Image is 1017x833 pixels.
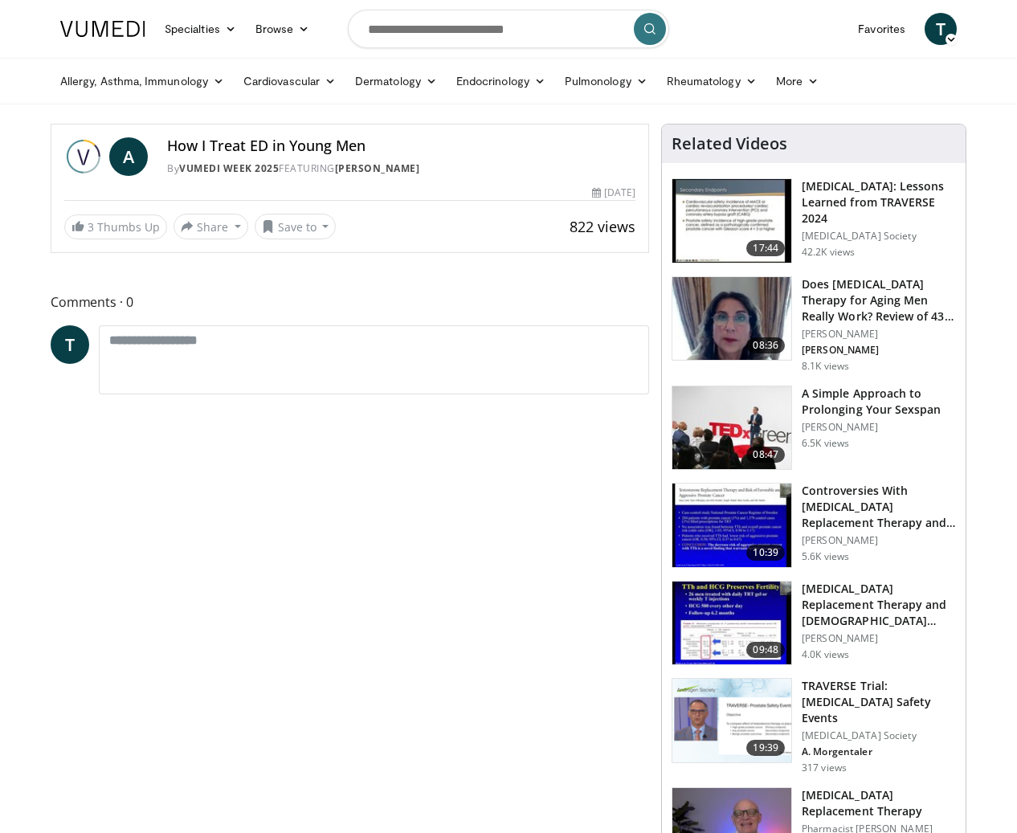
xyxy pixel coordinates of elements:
p: 42.2K views [802,246,855,259]
h4: Related Videos [672,134,787,153]
a: Allergy, Asthma, Immunology [51,65,234,97]
p: 317 views [802,762,847,774]
a: 10:39 Controversies With [MEDICAL_DATA] Replacement Therapy and [MEDICAL_DATA] Can… [PERSON_NAME]... [672,483,956,568]
p: [PERSON_NAME] [802,344,956,357]
img: 1317c62a-2f0d-4360-bee0-b1bff80fed3c.150x105_q85_crop-smart_upscale.jpg [672,179,791,263]
a: Favorites [848,13,915,45]
a: A [109,137,148,176]
div: [DATE] [592,186,635,200]
a: Dermatology [345,65,447,97]
a: Endocrinology [447,65,555,97]
p: A. Morgentaler [802,745,956,758]
a: Browse [246,13,320,45]
a: Specialties [155,13,246,45]
a: T [51,325,89,364]
p: [PERSON_NAME] [802,632,956,645]
a: 09:48 [MEDICAL_DATA] Replacement Therapy and [DEMOGRAPHIC_DATA] Fertility [PERSON_NAME] 4.0K views [672,581,956,666]
span: 08:36 [746,337,785,353]
a: Cardiovascular [234,65,345,97]
span: 09:48 [746,642,785,658]
p: [PERSON_NAME] [802,328,956,341]
p: [PERSON_NAME] [802,534,956,547]
a: Rheumatology [657,65,766,97]
h3: TRAVERSE Trial: [MEDICAL_DATA] Safety Events [802,678,956,726]
p: 5.6K views [802,550,849,563]
img: Vumedi Week 2025 [64,137,103,176]
img: c4bd4661-e278-4c34-863c-57c104f39734.150x105_q85_crop-smart_upscale.jpg [672,386,791,470]
img: 418933e4-fe1c-4c2e-be56-3ce3ec8efa3b.150x105_q85_crop-smart_upscale.jpg [672,484,791,567]
a: 17:44 [MEDICAL_DATA]: Lessons Learned from TRAVERSE 2024 [MEDICAL_DATA] Society 42.2K views [672,178,956,263]
span: 19:39 [746,740,785,756]
h4: How I Treat ED in Young Men [167,137,635,155]
a: 08:36 Does [MEDICAL_DATA] Therapy for Aging Men Really Work? Review of 43 St… [PERSON_NAME] [PERS... [672,276,956,373]
button: Share [174,214,248,239]
p: 6.5K views [802,437,849,450]
span: 17:44 [746,240,785,256]
p: [MEDICAL_DATA] Society [802,729,956,742]
img: 58e29ddd-d015-4cd9-bf96-f28e303b730c.150x105_q85_crop-smart_upscale.jpg [672,582,791,665]
h3: A Simple Approach to Prolonging Your Sexspan [802,386,956,418]
h3: Controversies With [MEDICAL_DATA] Replacement Therapy and [MEDICAL_DATA] Can… [802,483,956,531]
img: 9812f22f-d817-4923-ae6c-a42f6b8f1c21.png.150x105_q85_crop-smart_upscale.png [672,679,791,762]
a: Vumedi Week 2025 [179,161,279,175]
a: 08:47 A Simple Approach to Prolonging Your Sexspan [PERSON_NAME] 6.5K views [672,386,956,471]
h3: [MEDICAL_DATA] Replacement Therapy [802,787,956,819]
input: Search topics, interventions [348,10,669,48]
span: 10:39 [746,545,785,561]
img: 4d4bce34-7cbb-4531-8d0c-5308a71d9d6c.150x105_q85_crop-smart_upscale.jpg [672,277,791,361]
h3: Does [MEDICAL_DATA] Therapy for Aging Men Really Work? Review of 43 St… [802,276,956,325]
p: [PERSON_NAME] [802,421,956,434]
span: 08:47 [746,447,785,463]
h3: [MEDICAL_DATA] Replacement Therapy and [DEMOGRAPHIC_DATA] Fertility [802,581,956,629]
a: More [766,65,828,97]
p: 4.0K views [802,648,849,661]
a: 3 Thumbs Up [64,214,167,239]
a: T [925,13,957,45]
span: 822 views [570,217,635,236]
p: [MEDICAL_DATA] Society [802,230,956,243]
p: 8.1K views [802,360,849,373]
span: 3 [88,219,94,235]
img: VuMedi Logo [60,21,145,37]
span: Comments 0 [51,292,649,312]
h3: [MEDICAL_DATA]: Lessons Learned from TRAVERSE 2024 [802,178,956,227]
a: 19:39 TRAVERSE Trial: [MEDICAL_DATA] Safety Events [MEDICAL_DATA] Society A. Morgentaler 317 views [672,678,956,774]
a: [PERSON_NAME] [335,161,420,175]
a: Pulmonology [555,65,657,97]
div: By FEATURING [167,161,635,176]
button: Save to [255,214,337,239]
